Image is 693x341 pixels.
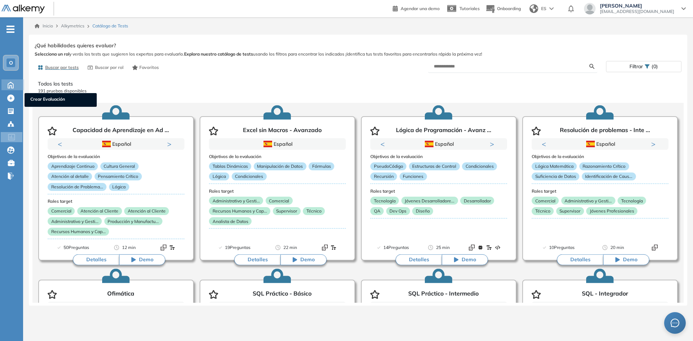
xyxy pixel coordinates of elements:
h3: Objetivos de la evaluación [48,154,184,159]
div: Español [557,140,643,148]
p: Tecnología [370,197,399,205]
p: SQL Práctico - Básico [253,290,311,299]
p: Funciones [400,172,427,180]
p: Jóvenes Profesionales [586,207,637,215]
img: Format test logo [161,245,166,250]
span: Filtrar [629,61,643,72]
img: Format test logo [331,245,336,250]
p: Producción y Manufactu... [104,217,162,225]
h3: Roles target [370,189,507,194]
span: Demo [623,256,637,263]
span: Crear Evaluación [30,96,91,104]
span: Catálogo de Tests [92,23,128,29]
button: 1 [103,150,112,151]
p: Capacidad de Aprendizaje en Ad ... [73,127,169,135]
b: Explora nuestro catálogo de tests [184,51,253,57]
span: 22 min [283,244,297,251]
p: Resolución de problemas - Inte ... [560,127,650,135]
p: Analista de Datos [209,217,252,225]
p: Lógica [109,183,129,191]
p: Atención al Cliente [124,207,169,215]
button: Detalles [396,254,442,265]
b: Selecciona un rol [35,51,69,57]
p: Ofimática [107,290,134,299]
span: Demo [139,256,153,263]
p: Dev Ops [386,207,410,215]
button: Detalles [234,254,280,265]
p: PseudoCódigo [370,162,406,170]
p: Recursión [370,172,397,180]
button: Previous [58,140,65,148]
span: Demo [300,256,315,263]
img: world [529,4,538,13]
img: ESP [102,141,111,147]
button: Demo [280,254,327,265]
span: 50 Preguntas [64,244,89,251]
p: Estructuras de Control [409,162,460,170]
button: Next [167,140,174,148]
p: QA [370,207,384,215]
a: Inicio [35,23,53,29]
p: Técnico [303,207,325,215]
span: O [9,60,13,66]
img: Format test logo [322,245,328,250]
p: SQL - Integrador [582,290,628,299]
span: message [671,319,679,327]
span: 19 Preguntas [225,244,250,251]
div: Español [234,140,320,148]
button: Next [490,140,497,148]
p: Condicionales [232,172,267,180]
span: ¿Qué habilidades quieres evaluar? [35,42,116,49]
button: Demo [603,254,649,265]
img: ESP [263,141,272,147]
h3: Roles target [48,199,184,204]
img: Logo [1,5,45,14]
span: y verás los tests que sugieren los expertos para evaluarlo. usando los filtros para encontrar los... [35,51,681,57]
p: Administrativo y Gesti... [561,197,615,205]
p: Tecnología [618,197,646,205]
p: Desarrollador [460,197,494,205]
p: Todos los tests [38,80,678,88]
h3: Objetivos de la evaluación [370,154,507,159]
button: Previous [380,140,388,148]
button: 2 [115,150,121,151]
p: Supervisor [273,207,301,215]
p: Fórmulas [309,162,334,170]
p: 191 pruebas disponibles [38,88,678,94]
button: Detalles [557,254,603,265]
p: Jóvenes Desarrolladore... [401,197,458,205]
p: Diseño [412,207,433,215]
img: Format test logo [652,245,658,250]
span: (0) [651,61,658,72]
h3: Roles target [209,189,346,194]
span: Onboarding [497,6,521,11]
p: Recursos Humanos y Cap... [209,207,270,215]
p: Identificación de Caus... [582,172,636,180]
img: arrow [549,7,554,10]
p: Administrativo y Gesti... [48,217,102,225]
img: Format test logo [495,245,501,250]
span: Buscar por tests [45,64,79,71]
span: Agendar una demo [401,6,440,11]
p: Resolución de Problema... [48,183,106,191]
p: Condicionales [462,162,497,170]
div: Español [395,140,481,148]
img: Format test logo [169,245,175,250]
span: Tutoriales [459,6,480,11]
p: SQL Práctico - Intermedio [408,290,479,299]
span: 12 min [122,244,136,251]
p: Técnico [532,207,554,215]
span: Favoritos [139,64,159,71]
p: Recursos Humanos y Cap... [48,228,109,236]
button: Previous [542,140,549,148]
button: Next [651,140,658,148]
img: ESP [586,141,595,147]
button: 2 [603,150,609,151]
span: 25 min [436,244,450,251]
p: Tablas Dinámicas [209,162,251,170]
p: Comercial [532,197,559,205]
span: 10 Preguntas [549,244,575,251]
p: Atención al Cliente [77,207,122,215]
p: Aprendizaje Continuo [48,162,98,170]
i: - [6,29,14,30]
